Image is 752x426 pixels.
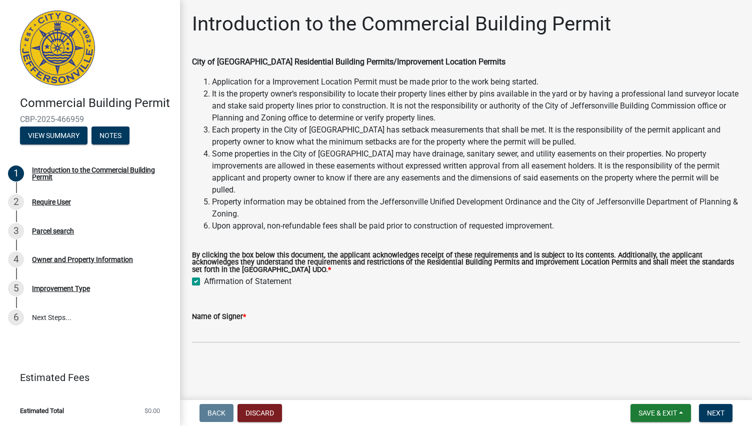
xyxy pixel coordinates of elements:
[8,194,24,210] div: 2
[212,124,740,148] li: Each property in the City of [GEOGRAPHIC_DATA] has setback measurements that shall be met. It is ...
[20,114,160,124] span: CBP-2025-466959
[32,256,133,263] div: Owner and Property Information
[212,88,740,124] li: It is the property owner’s responsibility to locate their property lines either by pins available...
[192,313,246,320] label: Name of Signer
[204,275,291,287] label: Affirmation of Statement
[192,252,740,273] label: By clicking the box below this document, the applicant acknowledges receipt of these requirements...
[8,309,24,325] div: 6
[8,165,24,181] div: 1
[192,57,505,66] strong: City of [GEOGRAPHIC_DATA] Residential Building Permits/Improvement Location Permits
[207,409,225,417] span: Back
[32,285,90,292] div: Improvement Type
[91,132,129,140] wm-modal-confirm: Notes
[212,148,740,196] li: Some properties in the City of [GEOGRAPHIC_DATA] may have drainage, sanitary sewer, and utility e...
[20,126,87,144] button: View Summary
[144,407,160,414] span: $0.00
[8,367,164,387] a: Estimated Fees
[630,404,691,422] button: Save & Exit
[20,96,172,110] h4: Commercial Building Permit
[237,404,282,422] button: Discard
[638,409,677,417] span: Save & Exit
[32,227,74,234] div: Parcel search
[212,76,740,88] li: Application for a Improvement Location Permit must be made prior to the work being started.
[20,132,87,140] wm-modal-confirm: Summary
[20,407,64,414] span: Estimated Total
[32,166,164,180] div: Introduction to the Commercial Building Permit
[32,198,71,205] div: Require User
[699,404,732,422] button: Next
[20,10,95,85] img: City of Jeffersonville, Indiana
[91,126,129,144] button: Notes
[8,223,24,239] div: 3
[212,196,740,220] li: Property information may be obtained from the Jeffersonville Unified Development Ordinance and th...
[192,12,611,36] h1: Introduction to the Commercial Building Permit
[199,404,233,422] button: Back
[212,220,740,232] li: Upon approval, non-refundable fees shall be paid prior to construction of requested improvement.
[8,280,24,296] div: 5
[8,251,24,267] div: 4
[707,409,724,417] span: Next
